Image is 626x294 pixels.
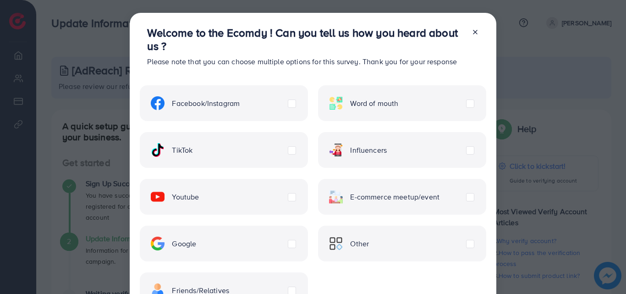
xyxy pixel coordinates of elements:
p: Please note that you can choose multiple options for this survey. Thank you for your response [147,56,464,67]
span: Youtube [172,192,199,202]
h3: Welcome to the Ecomdy ! Can you tell us how you heard about us ? [147,26,464,53]
span: Influencers [350,145,387,155]
img: ic-influencers.a620ad43.svg [329,143,343,157]
span: E-commerce meetup/event [350,192,439,202]
img: ic-facebook.134605ef.svg [151,96,165,110]
span: Other [350,239,369,249]
img: ic-ecommerce.d1fa3848.svg [329,190,343,204]
span: Word of mouth [350,98,398,109]
img: ic-youtube.715a0ca2.svg [151,190,165,204]
img: ic-tiktok.4b20a09a.svg [151,143,165,157]
img: ic-google.5bdd9b68.svg [151,237,165,250]
span: Facebook/Instagram [172,98,240,109]
img: ic-other.99c3e012.svg [329,237,343,250]
img: ic-word-of-mouth.a439123d.svg [329,96,343,110]
span: Google [172,239,196,249]
span: TikTok [172,145,192,155]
